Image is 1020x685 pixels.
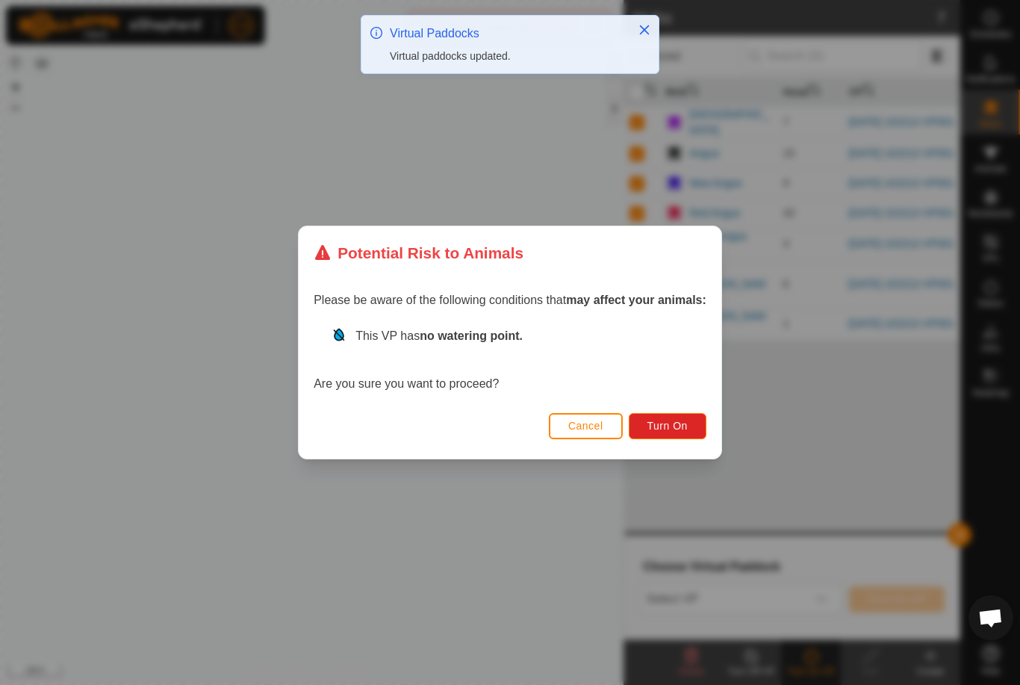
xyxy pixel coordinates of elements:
[390,49,623,64] div: Virtual paddocks updated.
[355,329,523,342] span: This VP has
[647,420,688,432] span: Turn On
[390,25,623,43] div: Virtual Paddocks
[314,327,706,393] div: Are you sure you want to proceed?
[420,329,523,342] strong: no watering point.
[968,595,1013,640] div: Open chat
[314,294,706,306] span: Please be aware of the following conditions that
[634,19,655,40] button: Close
[629,413,706,439] button: Turn On
[549,413,623,439] button: Cancel
[568,420,603,432] span: Cancel
[566,294,706,306] strong: may affect your animals:
[314,241,523,264] div: Potential Risk to Animals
